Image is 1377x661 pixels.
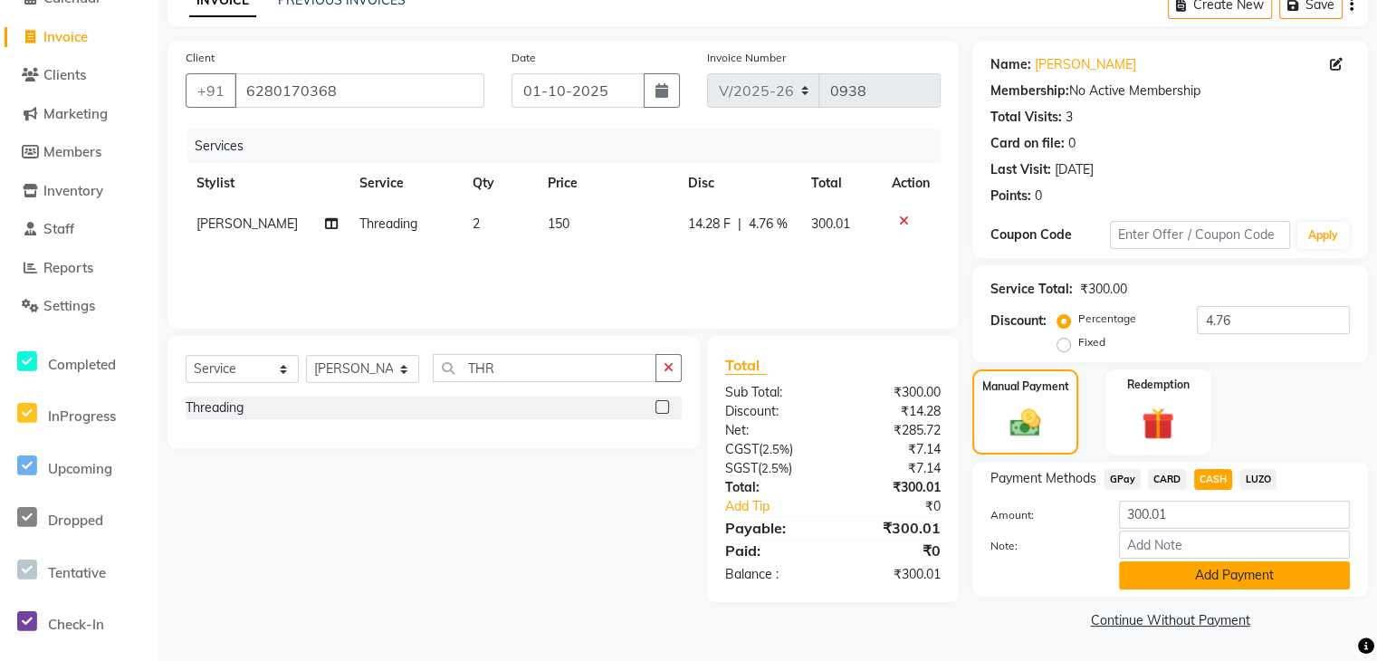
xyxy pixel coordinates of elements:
div: Coupon Code [990,225,1110,244]
span: 4.76 % [749,215,788,234]
span: Marketing [43,105,108,122]
span: Clients [43,66,86,83]
div: Points: [990,187,1031,206]
span: [PERSON_NAME] [196,216,298,232]
div: ( ) [712,459,833,478]
a: Invoice [5,27,154,48]
img: _gift.svg [1132,404,1184,444]
span: CGST [725,441,759,457]
a: Inventory [5,181,154,202]
span: Inventory [43,182,103,199]
span: Settings [43,297,95,314]
span: 150 [548,216,569,232]
span: Check-In [48,616,104,633]
div: 3 [1066,108,1073,127]
span: 2.5% [762,442,789,456]
label: Note: [977,538,1105,554]
div: Balance : [712,565,833,584]
input: Enter Offer / Coupon Code [1110,221,1290,249]
span: 14.28 F [688,215,731,234]
div: ₹300.01 [833,517,954,539]
a: Clients [5,65,154,86]
div: ₹300.00 [833,383,954,402]
th: Qty [462,163,537,204]
span: Dropped [48,512,103,529]
div: Name: [990,55,1031,74]
input: Amount [1119,501,1350,529]
span: Reports [43,259,93,276]
span: LUZO [1239,469,1277,490]
span: Invoice [43,28,88,45]
span: CARD [1148,469,1187,490]
div: ₹300.01 [833,565,954,584]
th: Total [799,163,881,204]
input: Add Note [1119,531,1350,559]
div: 0 [1068,134,1076,153]
div: ₹0 [833,540,954,561]
th: Action [881,163,941,204]
img: _cash.svg [1000,406,1050,441]
div: Paid: [712,540,833,561]
div: Service Total: [990,280,1073,299]
span: Completed [48,356,116,373]
span: 2 [473,216,480,232]
div: ₹14.28 [833,402,954,421]
span: CASH [1194,469,1233,490]
div: ₹285.72 [833,421,954,440]
div: ₹7.14 [833,459,954,478]
label: Redemption [1127,377,1190,393]
button: Add Payment [1119,561,1350,589]
label: Amount: [977,507,1105,523]
div: Threading [186,398,244,417]
a: Add Tip [712,497,854,516]
span: InProgress [48,407,116,425]
span: Upcoming [48,460,112,477]
a: Settings [5,296,154,317]
a: Marketing [5,104,154,125]
label: Fixed [1078,334,1105,350]
div: Membership: [990,81,1069,101]
div: ( ) [712,440,833,459]
span: 2.5% [761,461,789,475]
th: Service [349,163,462,204]
div: Payable: [712,517,833,539]
span: Tentative [48,564,106,581]
th: Stylist [186,163,349,204]
span: SGST [725,460,758,476]
div: [DATE] [1055,160,1094,179]
a: Members [5,142,154,163]
div: Discount: [712,402,833,421]
span: Staff [43,220,74,237]
a: Continue Without Payment [976,611,1364,630]
span: GPay [1104,469,1141,490]
label: Invoice Number [707,50,786,66]
div: No Active Membership [990,81,1350,101]
button: +91 [186,73,236,108]
div: Card on file: [990,134,1065,153]
input: Search or Scan [433,354,656,382]
div: ₹300.00 [1080,280,1127,299]
a: Reports [5,258,154,279]
div: Last Visit: [990,160,1051,179]
span: Total [725,356,767,375]
label: Percentage [1078,311,1136,327]
div: Discount: [990,311,1047,330]
div: ₹7.14 [833,440,954,459]
label: Date [512,50,536,66]
a: Staff [5,219,154,240]
button: Apply [1297,222,1349,249]
label: Client [186,50,215,66]
label: Manual Payment [981,378,1068,395]
div: 0 [1035,187,1042,206]
div: Net: [712,421,833,440]
th: Price [537,163,676,204]
div: ₹0 [853,497,954,516]
div: ₹300.01 [833,478,954,497]
a: [PERSON_NAME] [1035,55,1136,74]
span: | [738,215,741,234]
div: Services [187,129,954,163]
th: Disc [677,163,800,204]
div: Total Visits: [990,108,1062,127]
div: Sub Total: [712,383,833,402]
div: Total: [712,478,833,497]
